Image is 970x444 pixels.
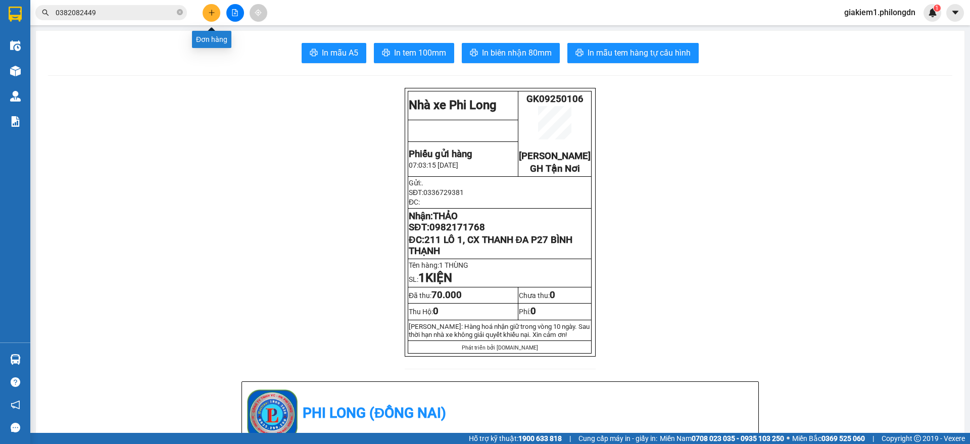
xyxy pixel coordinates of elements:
span: In mẫu A5 [322,46,358,59]
strong: Phiếu gửi hàng [409,149,472,160]
span: [PERSON_NAME]: Hàng hoá nhận giữ trong vòng 10 ngày. Sau thời hạn nhà xe không giải quy... [409,323,590,338]
span: In mẫu tem hàng tự cấu hình [588,46,691,59]
strong: Nhà xe Phi Long [409,98,497,112]
td: Thu Hộ: [408,304,518,320]
span: Gửi: [9,9,24,19]
span: giakiem1.philongdn [836,6,924,19]
img: solution-icon [10,116,21,127]
div: 0395201028 [9,43,89,58]
span: Nhận: [96,10,121,20]
span: Phát triển bởi [DOMAIN_NAME] [462,344,538,351]
span: notification [11,400,20,410]
input: Tìm tên, số ĐT hoặc mã đơn [56,7,175,18]
span: SĐT: [409,188,464,196]
span: DĐ: [96,65,111,75]
span: 0 [433,306,439,317]
button: aim [250,4,267,22]
span: GH Tận Nơi [530,163,580,174]
span: ĐC: [409,198,420,206]
span: caret-down [951,8,960,17]
div: Bách Khoa [96,9,167,33]
span: BÁCH KHOA [96,59,152,94]
span: printer [575,48,584,58]
span: Cung cấp máy in - giấy in: [578,433,657,444]
span: copyright [914,435,921,442]
span: ⚪️ [787,436,790,440]
span: 0 [550,289,555,301]
img: warehouse-icon [10,91,21,102]
div: [PERSON_NAME] [9,9,89,31]
span: printer [470,48,478,58]
img: icon-new-feature [928,8,937,17]
img: warehouse-icon [10,354,21,365]
span: 1 THÙNG [439,261,473,269]
button: file-add [226,4,244,22]
button: caret-down [946,4,964,22]
span: 1 [935,5,939,12]
span: | [872,433,874,444]
strong: 1900 633 818 [518,434,562,442]
p: Gửi: [409,179,591,187]
div: 0335231958 [96,45,167,59]
span: In tem 100mm [394,46,446,59]
span: Miền Nam [660,433,784,444]
span: 70.000 [431,289,462,301]
span: message [11,423,20,432]
button: printerIn biên nhận 80mm [462,43,560,63]
td: Chưa thu: [518,287,592,304]
span: file-add [231,9,238,16]
span: Miền Bắc [792,433,865,444]
img: logo.jpg [247,389,298,440]
p: Tên hàng: [409,261,591,269]
td: Đã thu: [408,287,518,304]
span: 1 [418,271,425,285]
span: GK09250106 [526,93,584,105]
span: In biên nhận 80mm [482,46,552,59]
span: Hỗ trợ kỹ thuật: [469,433,562,444]
button: printerIn mẫu A5 [302,43,366,63]
span: . [421,179,423,187]
img: warehouse-icon [10,66,21,76]
span: [PERSON_NAME] [519,151,591,162]
span: printer [382,48,390,58]
span: 211 LÔ 1, CX THANH ĐA P27 BÌNH THẠNH [409,234,572,257]
div: phương nhi [96,33,167,45]
span: aim [255,9,262,16]
span: 0336729381 [423,188,464,196]
b: Phi Long (Đồng Nai) [303,405,446,421]
img: warehouse-icon [10,40,21,51]
span: question-circle [11,377,20,387]
sup: 1 [934,5,941,12]
span: 0982171768 [429,222,485,233]
span: close-circle [177,9,183,15]
span: search [42,9,49,16]
strong: 0708 023 035 - 0935 103 250 [692,434,784,442]
span: | [569,433,571,444]
strong: Nhận: SĐT: [409,211,484,233]
button: plus [203,4,220,22]
span: 07:03:15 [DATE] [409,161,458,169]
strong: 0369 525 060 [821,434,865,442]
button: printerIn tem 100mm [374,43,454,63]
span: THẢO [433,211,458,222]
div: . [9,31,89,43]
span: ĐC: [409,234,572,257]
img: logo-vxr [9,7,22,22]
span: SL: [409,275,452,283]
span: printer [310,48,318,58]
span: plus [208,9,215,16]
td: Phí: [518,304,592,320]
button: printerIn mẫu tem hàng tự cấu hình [567,43,699,63]
span: close-circle [177,8,183,18]
span: 0 [530,306,536,317]
strong: KIỆN [425,271,452,285]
